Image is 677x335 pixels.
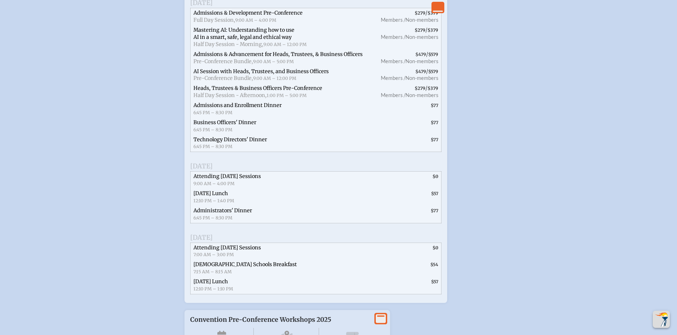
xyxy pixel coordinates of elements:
span: $279 [415,27,425,33]
span: AI Session with Heads, Trustees, and Business Officers [193,68,329,75]
span: Non-members [405,92,438,98]
span: $279 [415,10,425,16]
span: $77 [431,103,438,108]
span: 9:00 AM – 4:00 PM [235,17,276,23]
span: [DATE] [190,233,213,242]
span: Admissions and Enrollment Dinner [193,102,282,108]
span: 9:00 AM – 4:00 PM [193,181,234,186]
span: Members / [381,75,405,81]
span: 6:45 PM – 8:30 PM [193,127,232,132]
span: Pre-Conference Bundle, [193,58,253,65]
span: / [373,67,441,84]
span: 12:10 PM – 1:10 PM [193,286,233,291]
span: Technology Directors' Dinner [193,136,267,143]
span: [DATE] Lunch [193,278,228,285]
span: $0 [433,245,438,250]
span: Members / [381,58,405,64]
span: $479 [415,69,426,74]
span: 9:00 AM – 12:00 PM [253,76,296,81]
span: Non-members [405,17,438,23]
span: $77 [431,208,438,213]
span: Half Day Session - Afternoon, [193,92,267,98]
span: Members / [381,34,405,40]
span: 6:45 PM – 8:30 PM [193,110,232,115]
span: Non-members [405,34,438,40]
button: Scroll Top [653,311,670,328]
span: $57 [431,191,438,196]
span: Members / [381,17,405,23]
span: 7:00 AM – 3:00 PM [193,252,234,257]
span: [DATE] Lunch [193,190,228,197]
span: Admissions & Development Pre-Conference [193,10,303,16]
span: / [373,8,441,25]
span: $279 [415,86,425,91]
span: 9:00 AM – 12:00 PM [263,42,307,47]
span: 12:10 PM – 1:40 PM [193,198,234,203]
span: $379 [428,10,438,16]
span: Heads, Trustees & Business Officers Pre-Conference [193,85,322,91]
img: To the top [654,312,668,326]
span: $379 [428,86,438,91]
span: $479 [415,52,426,57]
span: $77 [431,120,438,125]
span: $579 [428,69,438,74]
span: Business Officers' Dinner [193,119,256,126]
span: 1:00 PM – 5:00 PM [267,93,307,98]
span: Pre-Conference Bundle, [193,75,253,81]
span: 6:45 PM – 8:30 PM [193,215,232,220]
span: $77 [431,137,438,142]
span: Non-members [405,75,438,81]
span: / [373,25,441,50]
span: 6:45 PM – 8:30 PM [193,144,232,149]
span: Admissions & Advancement for Heads, Trustees, & Business Officers [193,51,363,57]
span: [DEMOGRAPHIC_DATA] Schools Breakfast [193,261,297,268]
p: Convention Pre-Conference Workshops 2025 [190,316,370,324]
span: Non-members [405,58,438,64]
span: Attending [DATE] Sessions [193,173,261,179]
span: 9:00 AM – 5:00 PM [253,59,294,64]
span: Mastering AI: Understanding how to use AI in a smart, safe, legal and ethical way [193,27,294,40]
span: / [373,50,441,67]
span: $579 [428,52,438,57]
span: 7:15 AM – 8:15 AM [193,269,232,274]
span: / [373,83,441,101]
span: Members / [381,92,405,98]
span: [DATE] [190,162,213,170]
span: $57 [431,279,438,284]
span: Half Day Session - Morning, [193,41,263,47]
span: $379 [428,27,438,33]
span: Administrators' Dinner [193,207,252,214]
span: Attending [DATE] Sessions [193,244,261,251]
span: Full Day Session, [193,17,235,23]
span: $0 [433,174,438,179]
span: $54 [430,262,438,267]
